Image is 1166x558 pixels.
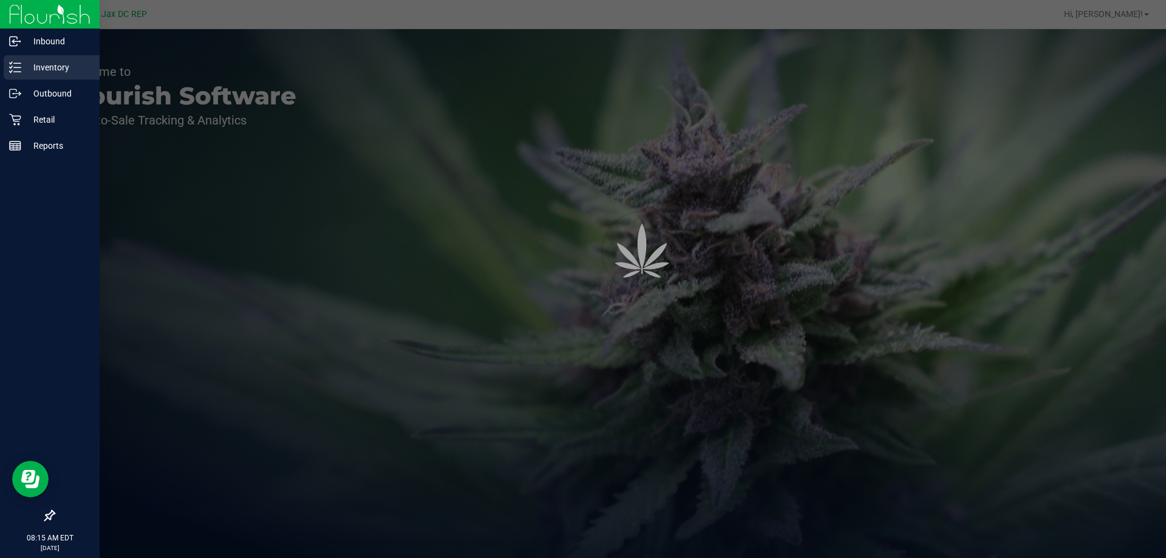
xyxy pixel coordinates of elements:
[21,34,94,49] p: Inbound
[5,543,94,553] p: [DATE]
[9,35,21,47] inline-svg: Inbound
[12,461,49,497] iframe: Resource center
[9,140,21,152] inline-svg: Reports
[9,61,21,73] inline-svg: Inventory
[21,86,94,101] p: Outbound
[5,532,94,543] p: 08:15 AM EDT
[9,87,21,100] inline-svg: Outbound
[21,112,94,127] p: Retail
[21,138,94,153] p: Reports
[21,60,94,75] p: Inventory
[9,114,21,126] inline-svg: Retail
